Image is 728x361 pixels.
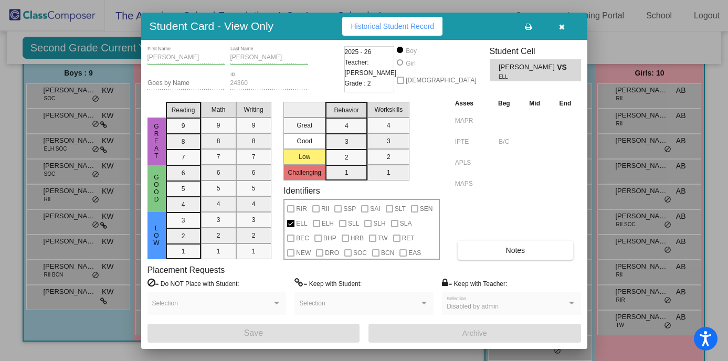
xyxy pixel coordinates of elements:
label: = Keep with Teacher: [442,278,507,289]
h3: Student Card - View Only [150,19,274,33]
span: ELL [296,217,307,230]
span: SOC [353,247,367,259]
span: VS [557,62,572,73]
span: SLL [348,217,359,230]
button: Archive [368,324,581,343]
button: Notes [458,241,573,260]
span: SLA [400,217,412,230]
label: Identifiers [283,186,320,196]
span: NEW [296,247,311,259]
span: RET [402,232,415,245]
th: Mid [520,98,550,109]
span: Low [152,225,161,247]
span: Teacher: [PERSON_NAME] [345,57,397,78]
span: 2025 - 26 [345,47,372,57]
span: Great [152,123,161,160]
th: Beg [489,98,520,109]
input: goes by name [147,80,225,87]
span: Good [152,174,161,203]
label: Placement Requests [147,265,225,275]
span: Historical Student Record [351,22,434,30]
input: assessment [455,155,486,171]
span: Notes [506,246,525,254]
span: Save [244,328,263,337]
span: SLT [395,203,406,215]
div: Boy [405,46,417,56]
div: Girl [405,59,416,68]
label: = Do NOT Place with Student: [147,278,239,289]
input: assessment [455,134,486,150]
span: TW [378,232,388,245]
th: Asses [452,98,489,109]
span: EAS [408,247,421,259]
span: SAI [370,203,380,215]
span: SLH [373,217,385,230]
button: Save [147,324,360,343]
span: BHP [323,232,336,245]
input: assessment [455,176,486,192]
span: SEN [420,203,433,215]
th: End [550,98,581,109]
span: RII [321,203,329,215]
span: SSP [343,203,356,215]
input: assessment [455,113,486,129]
h3: Student Cell [490,46,581,56]
span: Archive [462,329,487,337]
span: BEC [296,232,309,245]
span: [DEMOGRAPHIC_DATA] [406,74,476,87]
input: Enter ID [230,80,308,87]
span: DRO [325,247,339,259]
span: [PERSON_NAME] [499,62,557,73]
span: HRB [351,232,364,245]
span: BCN [381,247,394,259]
span: Disabled by admin [447,303,499,310]
span: ELL [499,73,550,81]
label: = Keep with Student: [294,278,362,289]
button: Historical Student Record [342,17,442,36]
span: ELH [322,217,334,230]
span: RIR [296,203,307,215]
span: Grade : 2 [345,78,371,89]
